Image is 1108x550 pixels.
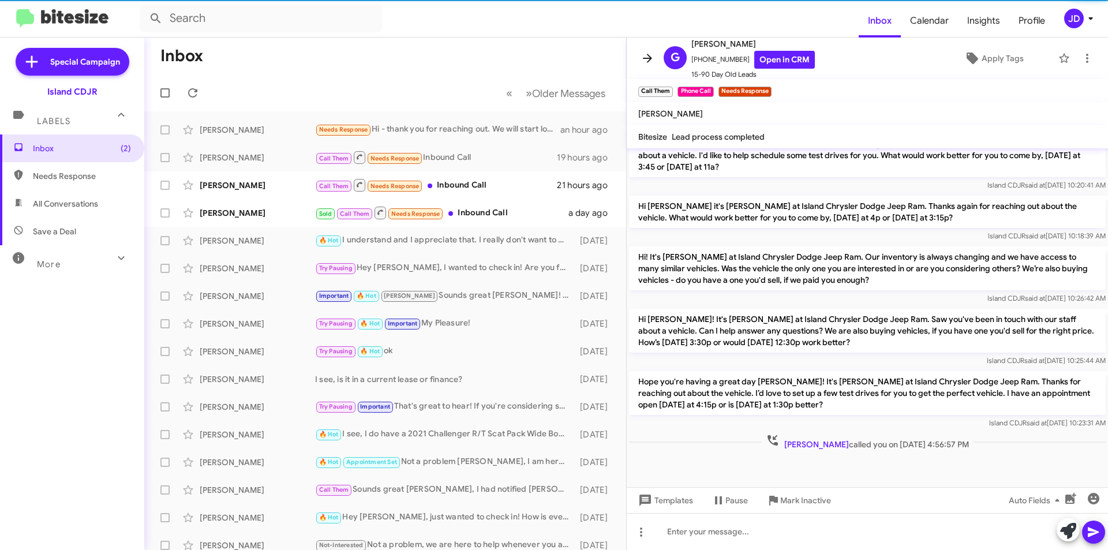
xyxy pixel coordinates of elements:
div: 19 hours ago [557,152,617,163]
span: Sold [319,210,332,218]
span: Try Pausing [319,347,353,355]
span: Older Messages [532,87,605,100]
div: [PERSON_NAME] [200,263,315,274]
div: [DATE] [574,263,617,274]
span: Island CDJR [DATE] 10:20:41 AM [987,181,1106,189]
span: 🔥 Hot [319,237,339,244]
span: Needs Response [319,126,368,133]
small: Needs Response [718,87,772,97]
span: Auto Fields [1009,490,1064,511]
div: [PERSON_NAME] [200,179,315,191]
span: Important [388,320,418,327]
span: Labels [37,116,70,126]
a: Open in CRM [754,51,815,69]
div: [PERSON_NAME] [200,346,315,357]
small: Phone Call [677,87,713,97]
div: [DATE] [574,512,617,523]
span: 🔥 Hot [319,514,339,521]
button: Apply Tags [934,48,1053,69]
div: ok [315,345,574,358]
div: [PERSON_NAME] [200,401,315,413]
span: Inbox [859,4,901,38]
div: [PERSON_NAME] [200,290,315,302]
span: G [671,48,680,67]
button: Pause [702,490,757,511]
div: 21 hours ago [557,179,617,191]
span: Island CDJR [DATE] 10:18:39 AM [988,231,1106,240]
div: My Pleasure! [315,317,574,330]
span: Save a Deal [33,226,76,237]
p: Hope you're having a great day [PERSON_NAME]! It's [PERSON_NAME] at Island Chrysler Dodge Jeep Ra... [629,371,1106,415]
span: Call Them [319,486,349,493]
div: JD [1064,9,1084,28]
span: [PHONE_NUMBER] [691,51,815,69]
span: Inbox [33,143,131,154]
span: called you on [DATE] 4:56:57 PM [761,433,974,450]
a: Special Campaign [16,48,129,76]
span: Pause [725,490,748,511]
span: 🔥 Hot [360,347,380,355]
div: Hey [PERSON_NAME], just wanted to check in! How is everything? [315,511,574,524]
span: 🔥 Hot [319,458,339,466]
div: I see, I do have a 2021 Challenger R/T Scat Pack Wide Body at around $47,000 but I will keep my e... [315,428,574,441]
div: Inbound Call [315,178,557,192]
div: Island CDJR [47,86,98,98]
span: Try Pausing [319,264,353,272]
span: Needs Response [370,155,420,162]
span: 15-90 Day Old Leads [691,69,815,80]
div: an hour ago [560,124,617,136]
div: That's great to hear! If you're considering selling, we’d love to discuss the details further. Wh... [315,400,574,413]
span: 🔥 Hot [360,320,380,327]
div: Not a problem [PERSON_NAME], I am here to help whenever you are ready! [315,455,574,469]
span: Important [360,403,390,410]
span: Important [319,292,349,300]
div: [DATE] [574,373,617,385]
div: Inbound Call [315,150,557,164]
span: Lead process completed [672,132,765,142]
span: More [37,259,61,270]
div: a day ago [568,207,617,219]
a: Calendar [901,4,958,38]
span: said at [1024,356,1045,365]
span: [PERSON_NAME] [691,37,815,51]
span: said at [1025,294,1045,302]
button: Next [519,81,612,105]
div: [DATE] [574,235,617,246]
span: Try Pausing [319,320,353,327]
span: [PERSON_NAME] [638,108,703,119]
div: [PERSON_NAME] [200,429,315,440]
h1: Inbox [160,47,203,65]
span: 🔥 Hot [357,292,376,300]
span: Call Them [319,155,349,162]
div: Hi - thank you for reaching out. We will start looking at vehicles this week, but are leaning tow... [315,123,560,136]
div: Inbound Call [315,205,568,220]
div: [PERSON_NAME] [200,318,315,330]
span: Templates [636,490,693,511]
span: » [526,86,532,100]
div: [DATE] [574,429,617,440]
span: Needs Response [33,170,131,182]
div: [DATE] [574,346,617,357]
span: Call Them [319,182,349,190]
span: Needs Response [370,182,420,190]
div: [DATE] [574,484,617,496]
a: Profile [1009,4,1054,38]
span: Special Campaign [50,56,120,68]
button: Auto Fields [1000,490,1073,511]
span: Not-Interested [319,541,364,549]
p: Hi [PERSON_NAME] it's [PERSON_NAME] at Island Chrysler Dodge Jeep Ram. I saw you've been in touch... [629,133,1106,177]
span: Bitesize [638,132,667,142]
div: [DATE] [574,318,617,330]
div: I understand and I appreciate that. I really don't want to mislead you in any way an I appreciate... [315,234,574,247]
div: [PERSON_NAME] [200,235,315,246]
span: Island CDJR [DATE] 10:25:44 AM [987,356,1106,365]
span: All Conversations [33,198,98,209]
p: Hi [PERSON_NAME]! It's [PERSON_NAME] at Island Chrysler Dodge Jeep Ram. Saw you've been in touch ... [629,309,1106,353]
span: said at [1027,418,1047,427]
span: « [506,86,512,100]
button: Mark Inactive [757,490,840,511]
button: JD [1054,9,1095,28]
div: Sounds great [PERSON_NAME], I had notified [PERSON_NAME]. Was he able to reach you? [315,483,574,496]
